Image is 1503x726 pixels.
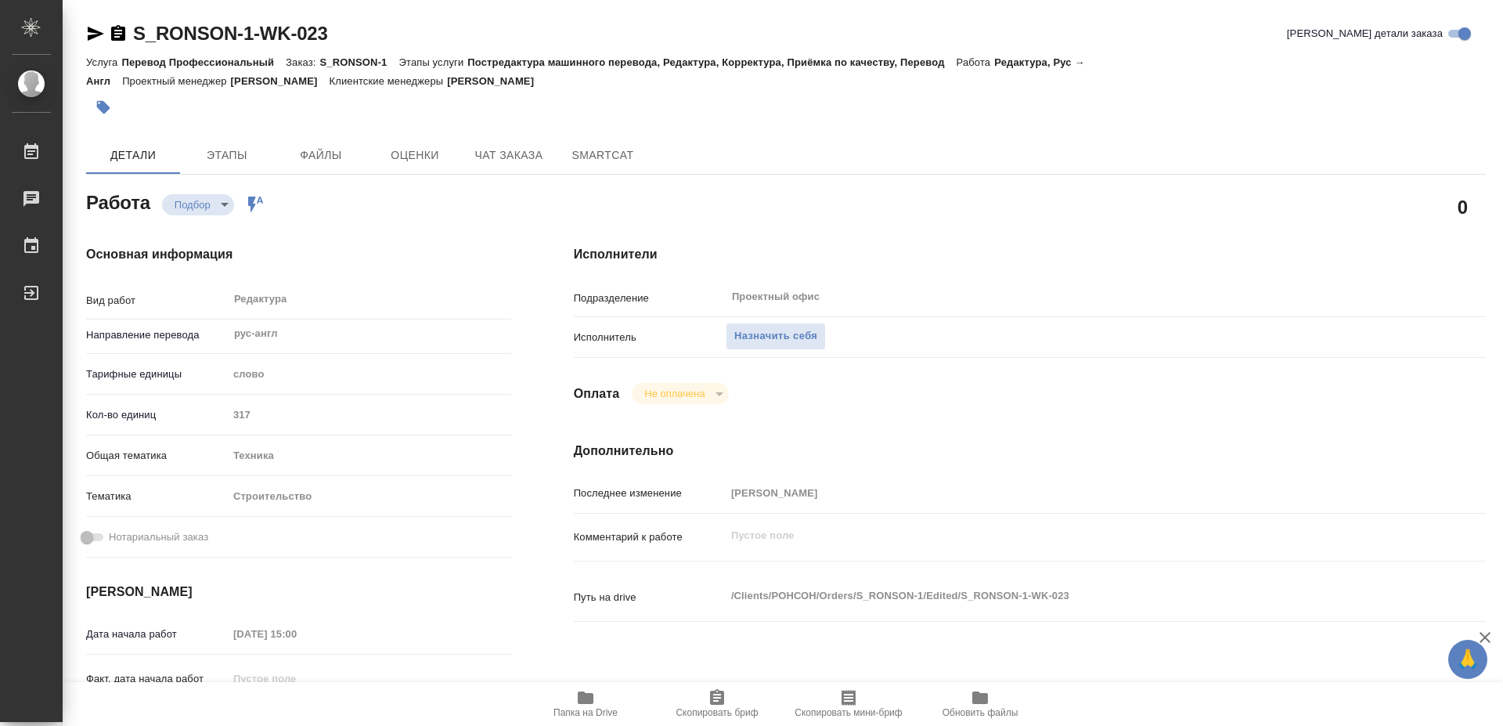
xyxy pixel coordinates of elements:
[1287,26,1443,42] span: [PERSON_NAME] детали заказа
[574,291,726,306] p: Подразделение
[189,146,265,165] span: Этапы
[330,75,448,87] p: Клиентские менеджеры
[96,146,171,165] span: Детали
[1454,643,1481,676] span: 🙏
[86,24,105,43] button: Скопировать ссылку для ЯМессенджера
[286,56,319,68] p: Заказ:
[565,146,640,165] span: SmartCat
[228,361,511,388] div: слово
[574,486,726,501] p: Последнее изменение
[632,383,728,404] div: Подбор
[574,330,726,345] p: Исполнитель
[86,90,121,125] button: Добавить тэг
[640,387,709,400] button: Не оплачена
[231,75,330,87] p: [PERSON_NAME]
[86,327,228,343] p: Направление перевода
[228,483,511,510] div: Строительство
[228,442,511,469] div: Техника
[86,583,511,601] h4: [PERSON_NAME]
[467,56,956,68] p: Постредактура машинного перевода, Редактура, Корректура, Приёмка по качеству, Перевод
[676,707,758,718] span: Скопировать бриф
[320,56,399,68] p: S_RONSON-1
[734,327,817,345] span: Назначить себя
[86,407,228,423] p: Кол-во единиц
[86,671,228,687] p: Факт. дата начала работ
[133,23,328,44] a: S_RONSON-1-WK-023
[574,590,726,605] p: Путь на drive
[574,385,620,403] h4: Оплата
[86,448,228,464] p: Общая тематика
[651,682,783,726] button: Скопировать бриф
[520,682,651,726] button: Папка на Drive
[943,707,1018,718] span: Обновить файлы
[447,75,546,87] p: [PERSON_NAME]
[398,56,467,68] p: Этапы услуги
[86,187,150,215] h2: Работа
[86,627,228,642] p: Дата начала работ
[283,146,359,165] span: Файлы
[783,682,914,726] button: Скопировать мини-бриф
[553,707,618,718] span: Папка на Drive
[726,482,1410,504] input: Пустое поле
[86,245,511,264] h4: Основная информация
[726,583,1410,609] textarea: /Clients/РОНСОН/Orders/S_RONSON-1/Edited/S_RONSON-1-WK-023
[170,198,215,211] button: Подбор
[957,56,995,68] p: Работа
[914,682,1046,726] button: Обновить файлы
[377,146,452,165] span: Оценки
[86,489,228,504] p: Тематика
[228,403,511,426] input: Пустое поле
[795,707,902,718] span: Скопировать мини-бриф
[121,56,286,68] p: Перевод Профессиональный
[228,667,365,690] input: Пустое поле
[86,367,228,382] p: Тарифные единицы
[109,24,128,43] button: Скопировать ссылку
[471,146,546,165] span: Чат заказа
[574,442,1486,461] h4: Дополнительно
[574,245,1486,264] h4: Исполнители
[228,623,365,645] input: Пустое поле
[122,75,230,87] p: Проектный менеджер
[726,323,826,350] button: Назначить себя
[86,56,121,68] p: Услуга
[162,194,234,215] div: Подбор
[109,529,208,545] span: Нотариальный заказ
[574,529,726,545] p: Комментарий к работе
[1458,193,1468,220] h2: 0
[86,293,228,309] p: Вид работ
[1448,640,1487,679] button: 🙏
